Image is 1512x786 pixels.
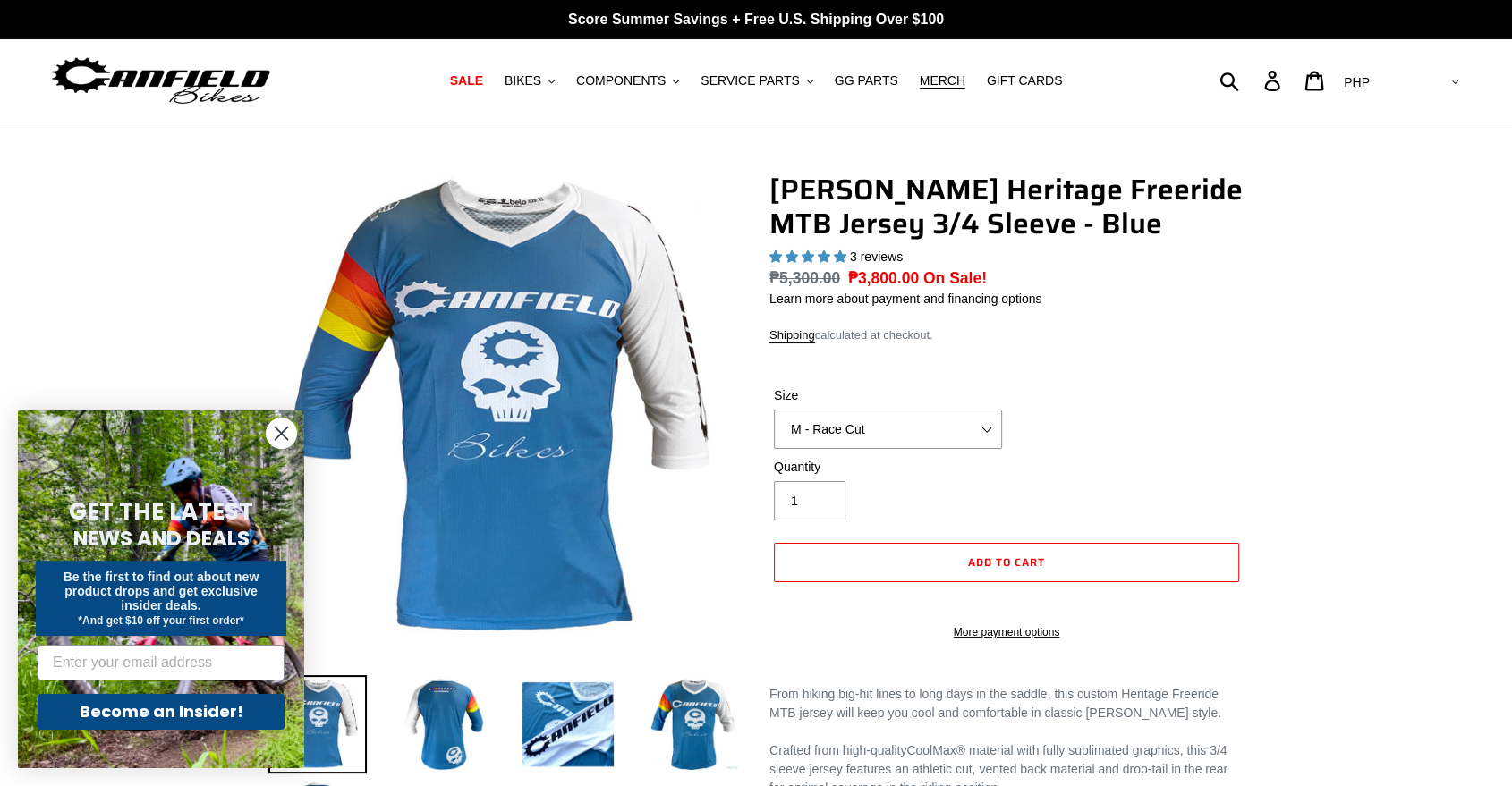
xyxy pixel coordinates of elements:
[567,69,688,93] button: COMPONENTS
[394,675,492,773] img: Load image into Gallery viewer, Canfield Heritage Freeride MTB Jersey 3/4 Sleeve - Blue
[774,624,1239,640] a: More payment options
[692,69,821,93] button: SERVICE PARTS
[519,675,617,773] img: Load image into Gallery viewer, Canfield Heritage Freeride MTB Jersey 3/4 Sleeve - Blue
[769,292,1041,306] a: Learn more about payment and financing options
[644,675,743,773] img: Load image into Gallery viewer, Canfield Heritage Freeride MTB Jersey 3/4 Sleeve - Blue
[848,269,919,287] span: ₱3,800.00
[78,614,243,627] span: *And get $10 off your first order*
[38,645,285,680] input: Enter your email address
[441,69,492,93] a: SALE
[701,73,799,89] span: SERVICE PARTS
[73,524,250,553] span: NEWS AND DEALS
[769,249,850,264] span: 5.00 stars
[850,249,903,264] span: 3 reviews
[266,418,297,449] button: Close dialog
[774,386,1002,405] label: Size
[826,69,907,93] a: GG PARTS
[835,73,898,89] span: GG PARTS
[576,73,666,89] span: COMPONENTS
[774,458,1002,477] label: Quantity
[64,570,259,613] span: Be the first to find out about new product drops and get exclusive insider deals.
[38,694,285,730] button: Become an Insider!
[769,269,840,287] s: ₱5,300.00
[769,173,1244,241] h1: [PERSON_NAME] Heritage Freeride MTB Jersey 3/4 Sleeve - Blue
[978,69,1072,93] a: GIFT CARDS
[69,495,253,528] span: GET THE LATEST
[49,53,273,109] img: Canfield Bikes
[769,328,815,343] a: Shipping
[923,266,987,290] span: On Sale!
[1229,61,1275,100] input: Search
[774,543,1239,582] button: Add to cart
[505,73,541,89] span: BIKES
[987,73,1063,89] span: GIFT CARDS
[496,69,564,93] button: BIKES
[968,554,1045,570] span: Add to cart
[911,69,974,93] a: MERCH
[450,73,483,89] span: SALE
[769,685,1244,723] div: From hiking big-hit lines to long days in the saddle, this custom Heritage Freeride MTB jersey wi...
[769,326,1244,344] div: calculated at checkout.
[920,73,965,89] span: MERCH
